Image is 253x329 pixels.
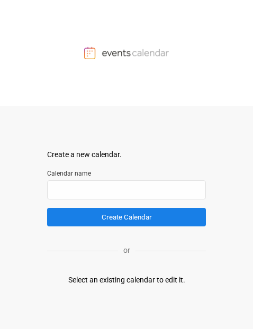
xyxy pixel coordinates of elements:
[84,47,169,59] img: Events Calendar
[118,245,135,256] p: or
[47,149,206,160] div: Create a new calendar.
[68,275,185,286] div: Select an existing calendar to edit it.
[47,169,206,178] label: Calendar name
[47,208,206,226] button: Create Calendar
